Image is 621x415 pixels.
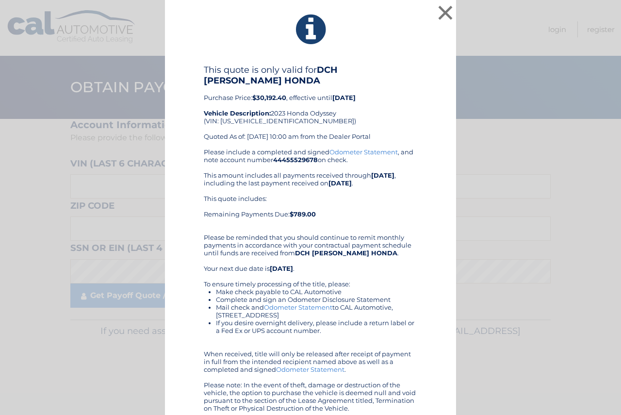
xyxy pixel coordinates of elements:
[252,94,286,101] b: $30,192.40
[204,65,417,148] div: Purchase Price: , effective until 2023 Honda Odyssey (VIN: [US_VEHICLE_IDENTIFICATION_NUMBER]) Qu...
[204,109,271,117] strong: Vehicle Description:
[216,288,417,296] li: Make check payable to CAL Automotive
[290,210,316,218] b: $789.00
[295,249,397,257] b: DCH [PERSON_NAME] HONDA
[204,148,417,412] div: Please include a completed and signed , and note account number on check. This amount includes al...
[270,265,293,272] b: [DATE]
[371,171,394,179] b: [DATE]
[204,195,417,226] div: This quote includes: Remaining Payments Due:
[328,179,352,187] b: [DATE]
[436,3,455,22] button: ×
[216,303,417,319] li: Mail check and to CAL Automotive, [STREET_ADDRESS]
[264,303,332,311] a: Odometer Statement
[204,65,417,86] h4: This quote is only valid for
[216,296,417,303] li: Complete and sign an Odometer Disclosure Statement
[329,148,398,156] a: Odometer Statement
[273,156,318,164] b: 44455529678
[276,365,344,373] a: Odometer Statement
[332,94,356,101] b: [DATE]
[204,65,338,86] b: DCH [PERSON_NAME] HONDA
[216,319,417,334] li: If you desire overnight delivery, please include a return label or a Fed Ex or UPS account number.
